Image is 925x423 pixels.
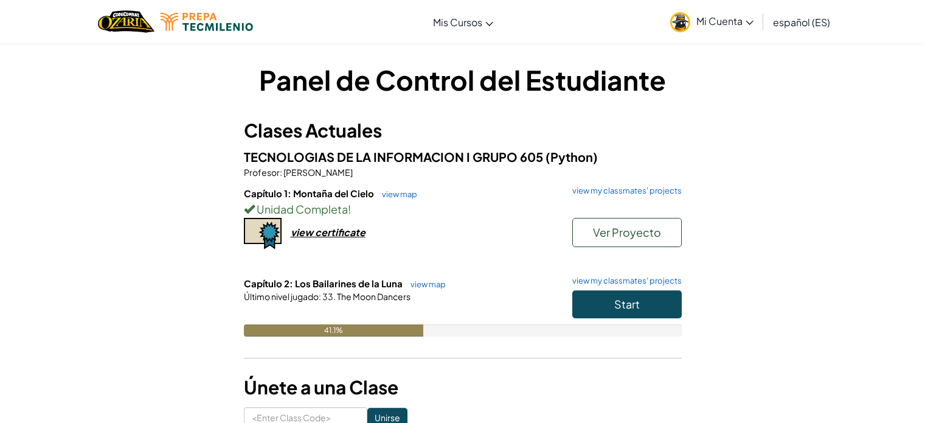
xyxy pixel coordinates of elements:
a: Ozaria by CodeCombat logo [98,9,154,34]
a: view certificate [244,226,365,239]
span: TECNOLOGIAS DE LA INFORMACION I GRUPO 605 [244,149,546,164]
span: Unidad Completa [255,202,348,216]
a: view my classmates' projects [566,187,682,195]
img: Tecmilenio logo [161,13,253,31]
button: Ver Proyecto [572,218,682,247]
a: español (ES) [767,5,836,38]
div: 41.1% [244,324,424,337]
img: avatar [670,12,690,32]
span: Último nivel jugado [244,291,319,302]
span: 33. [321,291,336,302]
button: Start [572,290,682,318]
h1: Panel de Control del Estudiante [244,61,682,99]
span: Ver Proyecto [593,225,661,239]
a: view my classmates' projects [566,277,682,285]
span: : [280,167,282,178]
img: Home [98,9,154,34]
span: Start [614,297,640,311]
a: Mi Cuenta [664,2,760,41]
img: certificate-icon.png [244,218,282,250]
div: view certificate [291,226,365,239]
span: Profesor [244,167,280,178]
span: The Moon Dancers [336,291,411,302]
span: Capítulo 1: Montaña del Cielo [244,187,376,199]
h3: Clases Actuales [244,117,682,144]
span: español (ES) [773,16,830,29]
span: : [319,291,321,302]
a: view map [404,279,446,289]
a: Mis Cursos [427,5,499,38]
span: (Python) [546,149,598,164]
span: ! [348,202,351,216]
span: Mis Cursos [433,16,482,29]
span: Capítulo 2: Los Bailarines de la Luna [244,278,404,289]
h3: Únete a una Clase [244,374,682,401]
span: Mi Cuenta [696,15,754,27]
a: view map [376,189,417,199]
span: [PERSON_NAME] [282,167,353,178]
